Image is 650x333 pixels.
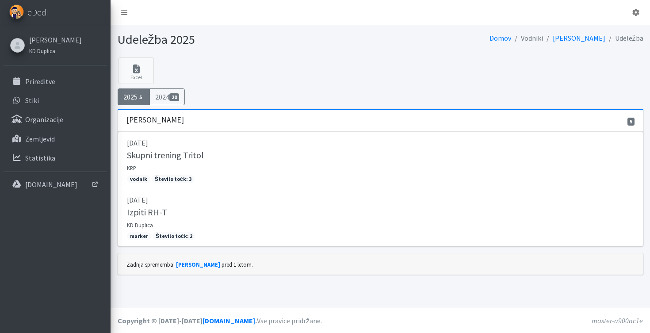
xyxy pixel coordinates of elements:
footer: Vse pravice pridržane. [111,308,650,333]
span: eDedi [27,6,48,19]
p: [DATE] [127,138,634,148]
p: Prireditve [25,77,55,86]
strong: Copyright © [DATE]-[DATE] . [118,316,257,325]
a: Statistika [4,149,107,167]
span: 20 [169,93,179,101]
a: Excel [119,57,154,84]
a: 202420 [149,88,185,105]
a: KD Duplica [29,45,82,56]
li: Vodniki [511,32,543,45]
a: Prireditve [4,73,107,90]
a: Organizacije [4,111,107,128]
span: Število točk: 2 [153,232,195,240]
small: KD Duplica [127,222,153,229]
h5: Izpiti RH-T [127,207,167,218]
span: marker [127,232,151,240]
img: eDedi [9,4,24,19]
a: [DATE] Izpiti RH-T KD Duplica marker Število točk: 2 [118,189,643,246]
a: Stiki [4,92,107,109]
small: KD Duplica [29,47,55,54]
span: vodnik [127,175,150,183]
a: 20255 [118,88,150,105]
em: master-a900ac1e [592,316,643,325]
small: KRP [127,165,136,172]
p: [DATE] [127,195,634,205]
span: 5 [627,118,635,126]
h1: Udeležba 2025 [118,32,377,47]
small: Zadnja sprememba: pred 1 letom. [126,261,253,268]
a: Zemljevid [4,130,107,148]
a: [PERSON_NAME] [176,261,220,268]
a: [DOMAIN_NAME] [203,316,255,325]
h5: Skupni trening Tritol [127,150,204,161]
a: Domov [489,34,511,42]
a: [DOMAIN_NAME] [4,176,107,193]
a: [PERSON_NAME] [553,34,605,42]
a: [DATE] Skupni trening Tritol KRP vodnik Število točk: 3 [118,132,643,189]
p: Organizacije [25,115,63,124]
p: Stiki [25,96,39,105]
span: Število točk: 3 [152,175,195,183]
span: 5 [138,93,145,101]
p: [DOMAIN_NAME] [25,180,77,189]
h3: [PERSON_NAME] [126,115,184,125]
p: Zemljevid [25,134,55,143]
a: [PERSON_NAME] [29,34,82,45]
p: Statistika [25,153,55,162]
li: Udeležba [605,32,643,45]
